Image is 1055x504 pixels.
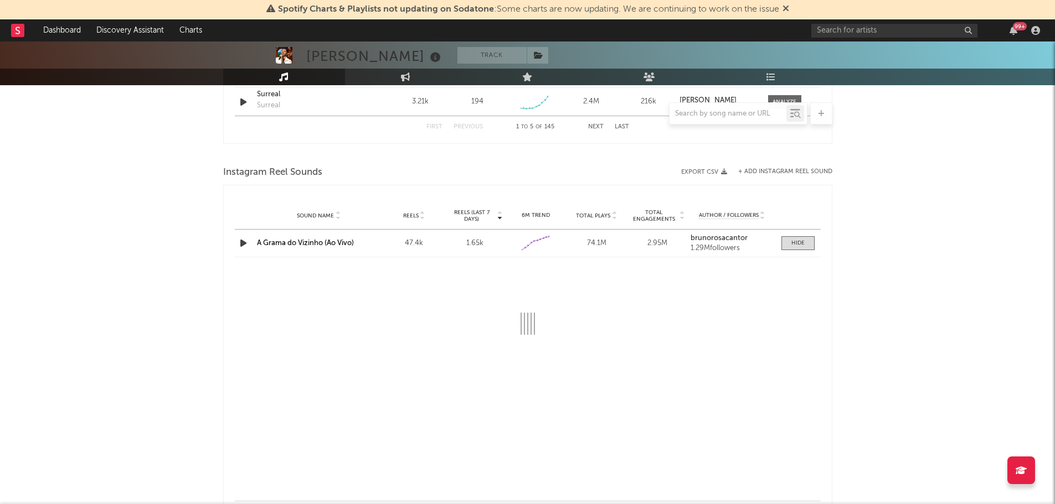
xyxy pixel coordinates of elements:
span: Author / Followers [699,212,759,219]
span: to [521,124,528,129]
div: 1 5 145 [505,121,566,134]
span: Dismiss [783,5,789,14]
span: Total Engagements [630,209,678,222]
button: 99+ [1010,26,1017,35]
div: 1.29M followers [691,245,774,252]
a: Dashboard [35,19,89,41]
div: 47.4k [387,238,442,249]
div: 74.1M [569,238,624,249]
button: Export CSV [681,169,727,175]
div: 2.4M [565,96,617,107]
a: [PERSON_NAME] [680,97,756,105]
span: : Some charts are now updating. We are continuing to work on the issue [278,5,779,14]
div: 1.65k [447,238,503,249]
div: + Add Instagram Reel Sound [727,169,832,175]
div: 194 [471,96,483,107]
span: Spotify Charts & Playlists not updating on Sodatone [278,5,494,14]
div: 6M Trend [508,211,564,220]
button: + Add Instagram Reel Sound [738,169,832,175]
span: Reels [403,212,419,219]
a: Discovery Assistant [89,19,172,41]
button: Last [615,124,629,130]
div: Surreal [257,100,280,111]
span: Instagram Reel Sounds [223,166,322,179]
div: 2.95M [630,238,685,249]
span: Reels (last 7 days) [447,209,496,222]
button: First [426,124,442,130]
input: Search by song name or URL [670,110,786,118]
span: Sound Name [297,212,334,219]
a: brunorosacantor [691,235,774,242]
button: Next [588,124,604,130]
div: 216k [622,96,674,107]
span: of [536,124,542,129]
div: 3.21k [395,96,446,107]
button: Track [457,47,527,64]
a: Charts [172,19,210,41]
div: [PERSON_NAME] [306,47,444,65]
strong: [PERSON_NAME] [680,97,737,104]
a: Surreal [257,89,373,100]
div: 99 + [1013,22,1027,30]
span: Total Plays [576,212,610,219]
button: Previous [454,124,483,130]
input: Search for artists [811,24,977,38]
a: A Grama do Vizinho (Ao Vivo) [257,240,354,247]
strong: brunorosacantor [691,235,748,242]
